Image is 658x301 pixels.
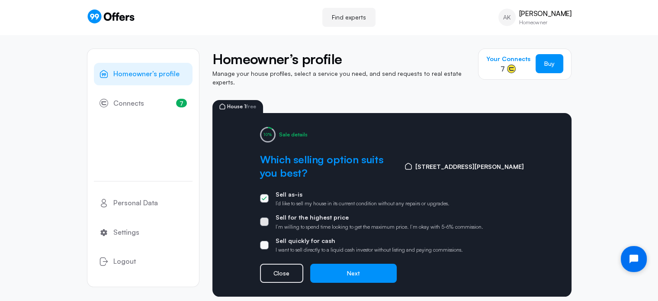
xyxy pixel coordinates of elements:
[279,131,308,138] div: Sale details
[94,221,193,244] a: Settings
[113,197,158,209] span: Personal Data
[260,153,391,180] h2: Which selling option suits you best?
[519,20,571,25] p: Homeowner
[113,256,136,267] span: Logout
[276,200,449,207] p: I’d like to sell my house in its current condition without any repairs or upgrades.
[94,92,193,115] a: Connects7
[113,227,139,238] span: Settings
[536,54,563,73] a: Buy
[276,246,463,253] p: I want to sell directly to a liquid cash investor without listing and paying commissions.
[310,264,397,283] button: Next
[519,10,571,18] p: [PERSON_NAME]
[246,103,256,110] span: free
[415,162,524,172] span: [STREET_ADDRESS][PERSON_NAME]
[276,214,483,221] p: Sell for the highest price
[94,192,193,214] a: Personal Data
[276,223,483,230] p: I’m willing to spend time looking to get the maximum price. I’m okay with 5-6% commission.
[276,191,449,198] p: Sell as-is
[260,264,303,283] button: Close
[613,239,654,279] iframe: Tidio Chat
[486,54,530,64] p: Your Connects
[501,64,505,74] span: 7
[113,68,180,80] span: Homeowner’s profile
[176,99,187,107] span: 7
[227,104,256,109] span: House 1
[322,8,376,27] a: Find experts
[113,98,144,109] span: Connects
[212,69,469,86] p: Manage your house profiles, select a service you need, and send requests to real estate experts.
[94,250,193,273] button: Logout
[94,63,193,85] a: Homeowner’s profile
[276,237,463,245] p: Sell quickly for cash
[212,49,469,69] h5: Homeowner’s profile
[503,13,510,22] span: AK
